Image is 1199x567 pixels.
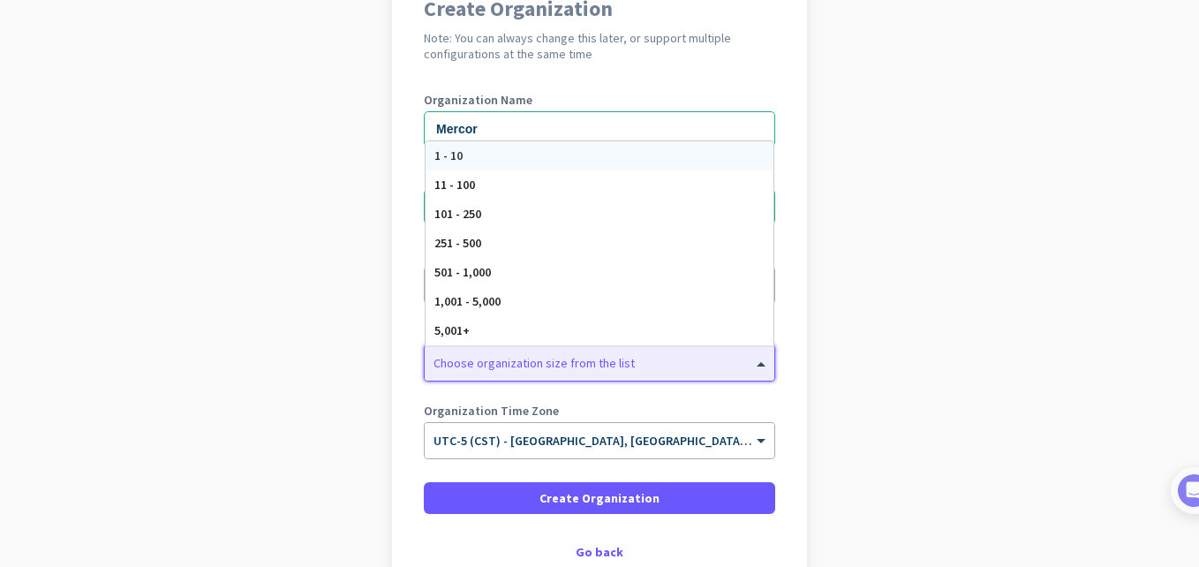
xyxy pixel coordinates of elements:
[426,141,773,345] div: Options List
[434,177,475,193] span: 11 - 100
[434,235,481,251] span: 251 - 500
[424,94,775,106] label: Organization Name
[424,30,775,62] h2: Note: You can always change this later, or support multiple configurations at the same time
[424,327,775,339] label: Organization Size (Optional)
[424,546,775,558] div: Go back
[539,489,660,507] span: Create Organization
[434,322,470,338] span: 5,001+
[434,293,501,309] span: 1,001 - 5,000
[434,264,491,280] span: 501 - 1,000
[434,206,481,222] span: 101 - 250
[424,249,553,261] label: Organization language
[424,404,775,417] label: Organization Time Zone
[434,147,463,163] span: 1 - 10
[424,111,775,147] input: What is the name of your organization?
[424,189,775,224] input: 201-555-0123
[424,482,775,514] button: Create Organization
[424,171,775,184] label: Phone Number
